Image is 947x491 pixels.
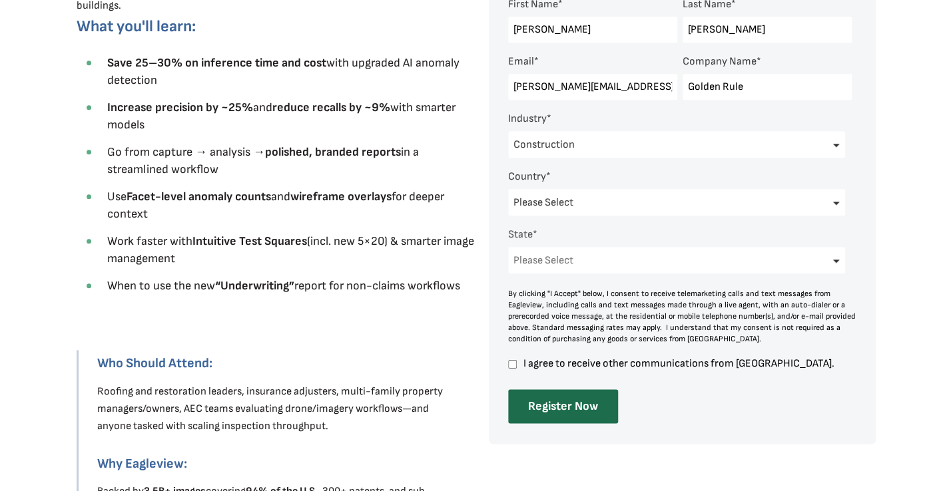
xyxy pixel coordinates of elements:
[683,55,757,68] span: Company Name
[508,389,618,423] input: Register Now
[107,100,456,132] span: and with smarter models
[521,358,852,369] span: I agree to receive other communications from [GEOGRAPHIC_DATA].
[107,190,444,221] span: Use and for deeper context
[508,170,546,183] span: Country
[127,190,271,204] strong: Facet-level anomaly counts
[107,56,326,70] strong: Save 25–30% on inference time and cost
[508,55,534,68] span: Email
[107,100,253,114] strong: Increase precision by ~25%
[215,279,294,293] strong: “Underwriting”
[290,190,392,204] strong: wireframe overlays
[107,56,460,87] span: with upgraded AI anomaly detection
[192,234,307,248] strong: Intuitive Test Squares
[107,234,474,265] span: Work faster with (incl. new 5×20) & smarter image management
[508,358,517,370] input: I agree to receive other communications from [GEOGRAPHIC_DATA].
[272,100,390,114] strong: reduce recalls by ~9%
[508,112,547,125] span: Industry
[265,145,401,159] strong: polished, branded reports
[77,17,196,36] span: What you'll learn:
[97,385,443,432] span: Roofing and restoration leaders, insurance adjusters, multi-family property managers/owners, AEC ...
[508,288,857,345] div: By clicking "I Accept" below, I consent to receive telemarketing calls and text messages from Eag...
[97,355,212,371] strong: Who Should Attend:
[107,279,460,293] span: When to use the new report for non-claims workflows
[107,145,419,176] span: Go from capture → analysis → in a streamlined workflow
[508,228,533,241] span: State
[97,455,187,471] strong: Why Eagleview:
